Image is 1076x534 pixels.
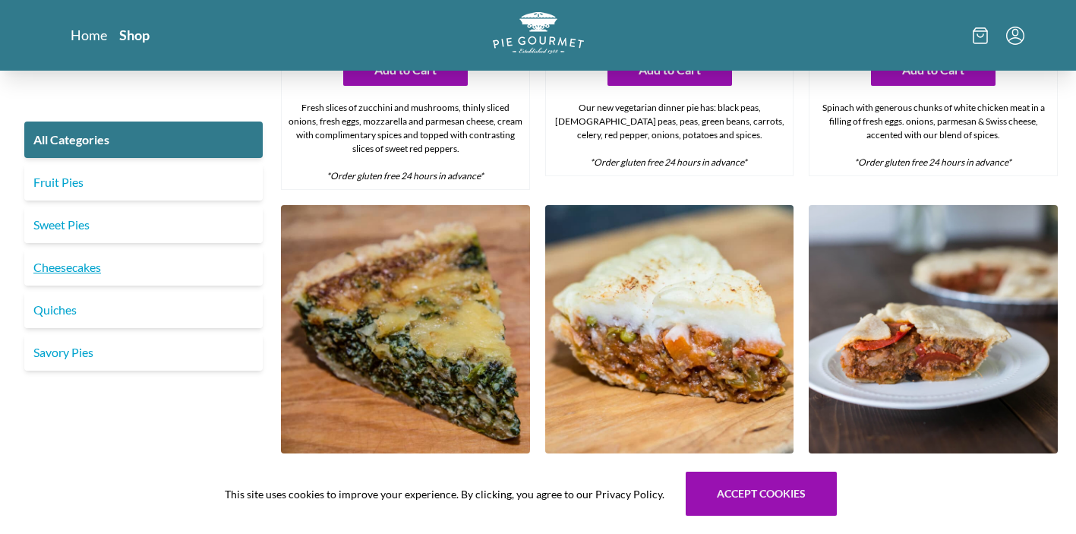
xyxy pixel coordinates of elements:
[24,207,263,243] a: Sweet Pies
[493,12,584,58] a: Logo
[24,122,263,158] a: All Categories
[686,472,837,516] button: Accept cookies
[327,170,484,182] em: *Order gluten free 24 hours in advance*
[545,205,794,454] img: Shepherds Pie
[281,205,530,454] img: Spinach Quiche
[546,95,794,175] div: Our new vegetarian dinner pie has: black peas, [DEMOGRAPHIC_DATA] peas, peas, green beans, carrot...
[24,164,263,201] a: Fruit Pies
[282,95,529,189] div: Fresh slices of zucchini and mushrooms, thinly sliced onions, fresh eggs, mozzarella and parmesan...
[854,156,1011,168] em: *Order gluten free 24 hours in advance*
[590,156,747,168] em: *Order gluten free 24 hours in advance*
[71,26,107,44] a: Home
[809,205,1058,454] img: Sausage & Pepper Pot Pie
[225,486,664,502] span: This site uses cookies to improve your experience. By clicking, you agree to our Privacy Policy.
[1006,27,1024,45] button: Menu
[24,334,263,371] a: Savory Pies
[809,95,1057,175] div: Spinach with generous chunks of white chicken meat in a filling of fresh eggs. onions, parmesan &...
[24,249,263,286] a: Cheesecakes
[119,26,150,44] a: Shop
[493,12,584,54] img: logo
[24,292,263,328] a: Quiches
